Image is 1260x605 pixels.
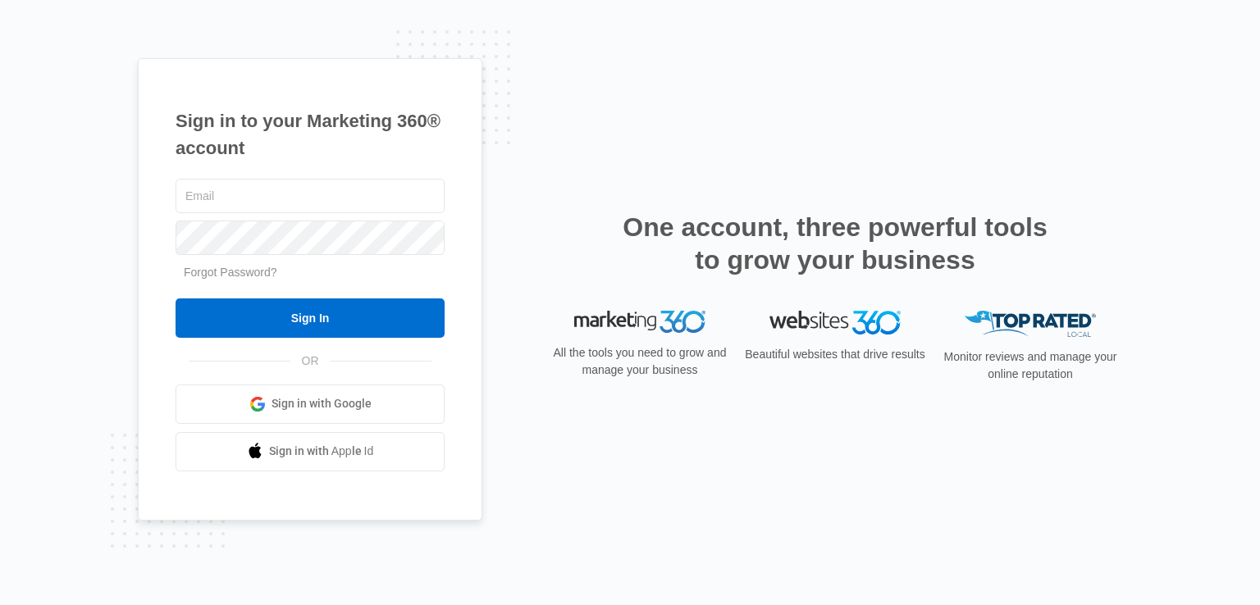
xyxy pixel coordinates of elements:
[176,298,445,338] input: Sign In
[548,344,732,379] p: All the tools you need to grow and manage your business
[769,311,901,334] img: Websites 360
[272,395,372,412] span: Sign in with Google
[176,179,445,213] input: Email
[574,311,705,334] img: Marketing 360
[965,311,1096,338] img: Top Rated Local
[743,346,927,363] p: Beautiful websites that drive results
[184,266,277,279] a: Forgot Password?
[176,384,445,424] a: Sign in with Google
[618,211,1052,276] h2: One account, three powerful tools to grow your business
[176,432,445,471] a: Sign in with Apple Id
[290,353,331,370] span: OR
[938,348,1122,383] p: Monitor reviews and manage your online reputation
[269,443,374,460] span: Sign in with Apple Id
[176,107,445,161] h1: Sign in to your Marketing 360® account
